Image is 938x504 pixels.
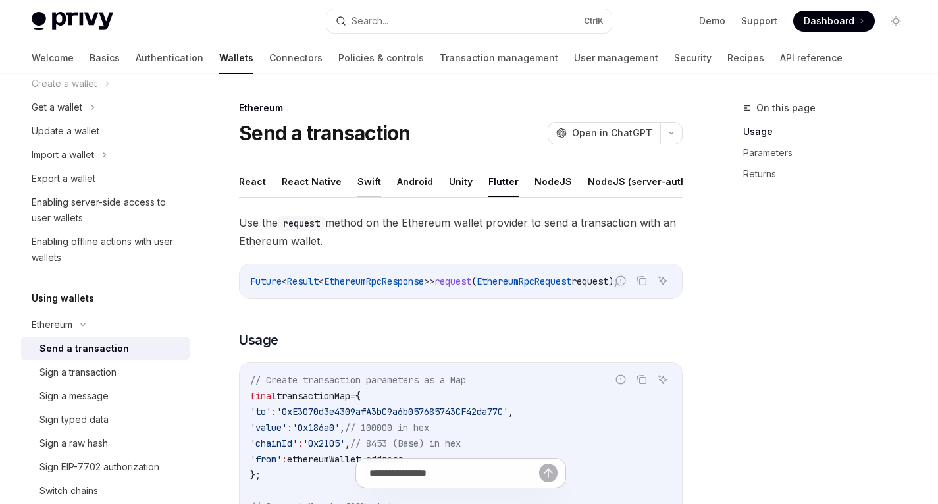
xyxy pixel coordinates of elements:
[278,216,325,231] code: request
[743,163,917,184] a: Returns
[804,14,854,28] span: Dashboard
[32,171,95,186] div: Export a wallet
[136,42,203,74] a: Authentication
[488,166,519,197] button: Flutter
[338,42,424,74] a: Policies & controls
[21,190,190,230] a: Enabling server-side access to user wallets
[276,406,508,418] span: '0xE3070d3e4309afA3bC9a6b057685743CF42da77C'
[508,406,513,418] span: ,
[239,166,266,197] button: React
[21,384,190,408] a: Sign a message
[21,167,190,190] a: Export a wallet
[654,272,671,289] button: Ask AI
[39,412,109,428] div: Sign typed data
[32,123,99,139] div: Update a wallet
[654,371,671,388] button: Ask AI
[250,437,298,449] span: 'chainId'
[32,147,94,163] div: Import a wallet
[239,213,683,250] span: Use the method on the Ethereum wallet provider to send a transaction with an Ethereum wallet.
[282,275,287,287] span: <
[674,42,712,74] a: Security
[90,42,120,74] a: Basics
[269,42,323,74] a: Connectors
[39,364,117,380] div: Sign a transaction
[756,100,816,116] span: On this page
[21,432,190,455] a: Sign a raw hash
[548,122,660,144] button: Open in ChatGPT
[319,275,324,287] span: <
[39,459,159,475] div: Sign EIP-7702 authorization
[21,408,190,432] a: Sign typed data
[397,166,433,197] button: Android
[633,371,650,388] button: Copy the contents from the code block
[571,275,619,287] span: request);
[32,99,82,115] div: Get a wallet
[741,14,777,28] a: Support
[534,166,572,197] button: NodeJS
[885,11,906,32] button: Toggle dark mode
[250,275,282,287] span: Future
[793,11,875,32] a: Dashboard
[298,437,303,449] span: :
[357,166,381,197] button: Swift
[21,337,190,360] a: Send a transaction
[350,390,355,402] span: =
[287,422,292,434] span: :
[539,464,558,482] button: Send message
[355,390,361,402] span: {
[612,371,629,388] button: Report incorrect code
[727,42,764,74] a: Recipes
[574,42,658,74] a: User management
[584,16,604,26] span: Ctrl K
[32,317,72,333] div: Ethereum
[21,455,190,479] a: Sign EIP-7702 authorization
[588,166,690,197] button: NodeJS (server-auth)
[32,42,74,74] a: Welcome
[32,234,182,266] div: Enabling offline actions with user wallets
[287,275,319,287] span: Result
[21,360,190,384] a: Sign a transaction
[250,406,271,418] span: 'to'
[699,14,725,28] a: Demo
[239,101,683,115] div: Ethereum
[780,42,843,74] a: API reference
[350,437,461,449] span: // 8453 (Base) in hex
[612,272,629,289] button: Report incorrect code
[292,422,340,434] span: '0x186a0'
[282,166,342,197] button: React Native
[345,422,429,434] span: // 100000 in hex
[471,275,477,287] span: (
[440,42,558,74] a: Transaction management
[21,479,190,503] a: Switch chains
[32,12,113,30] img: light logo
[32,291,94,306] h5: Using wallets
[239,331,278,349] span: Usage
[219,42,253,74] a: Wallets
[633,272,650,289] button: Copy the contents from the code block
[352,13,388,29] div: Search...
[39,341,129,356] div: Send a transaction
[326,9,611,33] button: Search...CtrlK
[250,453,282,465] span: 'from'
[324,275,424,287] span: EthereumRpcResponse
[21,230,190,269] a: Enabling offline actions with user wallets
[250,422,287,434] span: 'value'
[424,275,434,287] span: >>
[32,194,182,226] div: Enabling server-side access to user wallets
[345,437,350,449] span: ,
[250,374,466,386] span: // Create transaction parameters as a Map
[477,275,571,287] span: EthereumRpcRequest
[271,406,276,418] span: :
[303,437,345,449] span: '0x2105'
[276,390,350,402] span: transactionMap
[287,453,403,465] span: ethereumWallet.address
[39,388,109,404] div: Sign a message
[239,121,411,145] h1: Send a transaction
[250,390,276,402] span: final
[743,121,917,142] a: Usage
[449,166,473,197] button: Unity
[21,119,190,143] a: Update a wallet
[39,435,108,451] div: Sign a raw hash
[340,422,345,434] span: ,
[572,126,652,140] span: Open in ChatGPT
